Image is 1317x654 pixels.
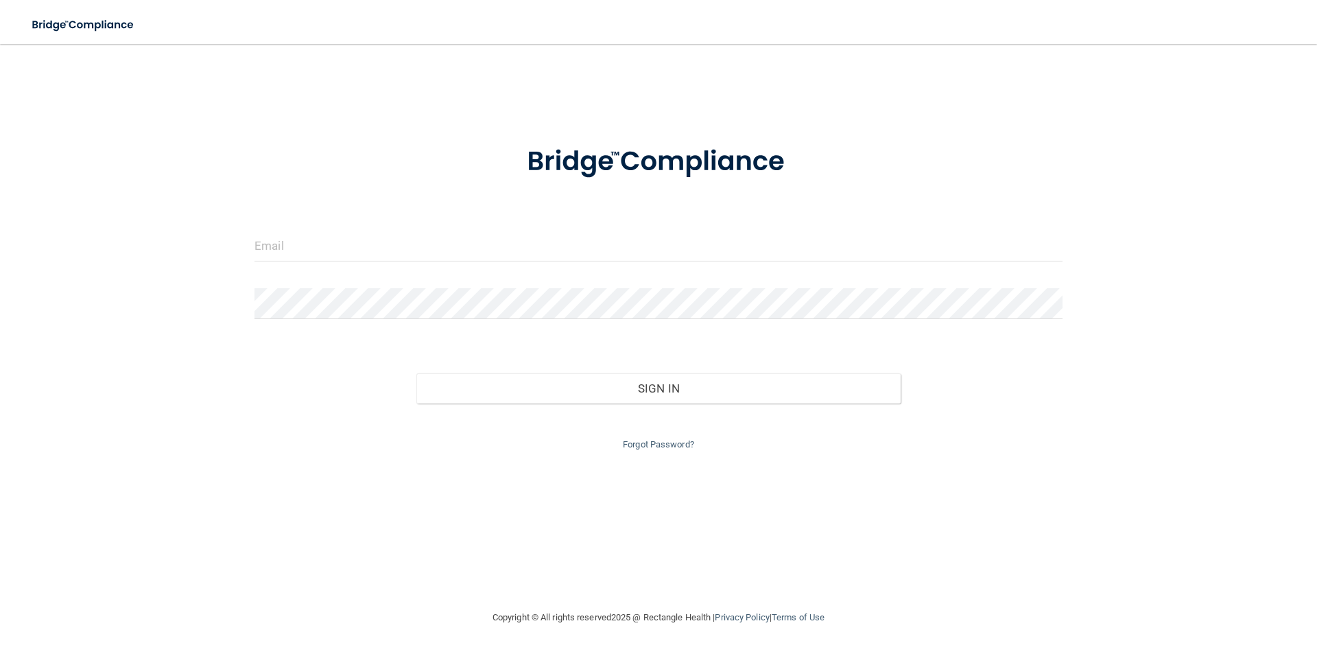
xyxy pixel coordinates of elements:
[21,11,147,39] img: bridge_compliance_login_screen.278c3ca4.svg
[623,439,694,449] a: Forgot Password?
[499,126,818,198] img: bridge_compliance_login_screen.278c3ca4.svg
[416,373,901,404] button: Sign In
[254,231,1063,261] input: Email
[772,612,824,622] a: Terms of Use
[408,596,909,640] div: Copyright © All rights reserved 2025 @ Rectangle Health | |
[715,612,769,622] a: Privacy Policy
